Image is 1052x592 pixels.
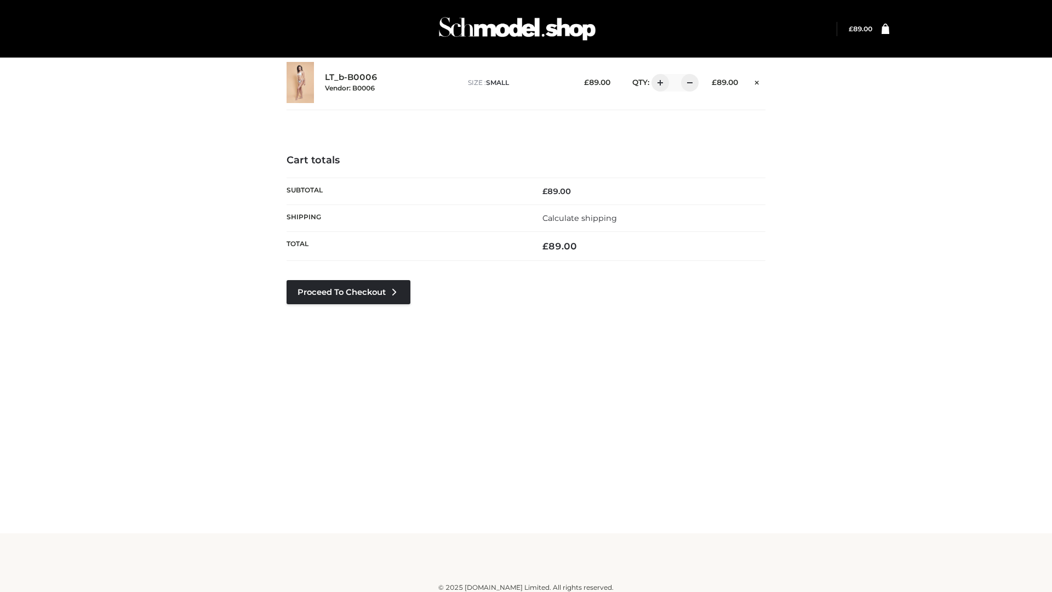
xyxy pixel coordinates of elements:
a: LT_b-B0006 [325,72,378,83]
a: Calculate shipping [542,213,617,223]
h4: Cart totals [287,155,765,167]
th: Shipping [287,204,526,231]
a: Remove this item [749,74,765,88]
img: Schmodel Admin 964 [435,7,599,50]
span: £ [584,78,589,87]
a: £89.00 [849,25,872,33]
span: £ [849,25,853,33]
bdi: 89.00 [542,186,571,196]
th: Subtotal [287,178,526,204]
bdi: 89.00 [584,78,610,87]
a: Proceed to Checkout [287,280,410,304]
small: Vendor: B0006 [325,84,375,92]
span: SMALL [486,78,509,87]
img: LT_b-B0006 - SMALL [287,62,314,103]
span: £ [542,241,548,252]
bdi: 89.00 [542,241,577,252]
bdi: 89.00 [712,78,738,87]
bdi: 89.00 [849,25,872,33]
span: £ [712,78,717,87]
span: £ [542,186,547,196]
p: size : [468,78,567,88]
th: Total [287,232,526,261]
div: QTY: [621,74,695,92]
